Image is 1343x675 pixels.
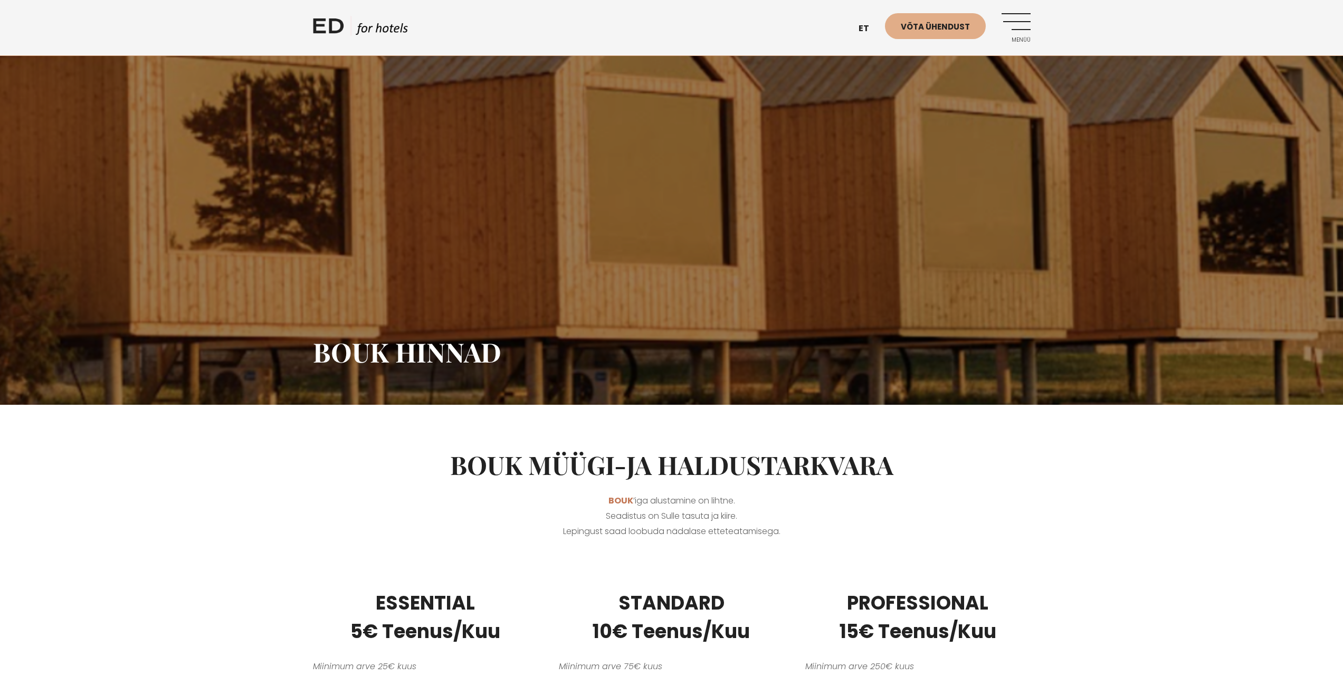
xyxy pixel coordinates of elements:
em: Miinimum arve 75€ kuus [559,660,662,672]
a: et [853,16,885,42]
h3: PROFESSIONAL 15€ Teenus/Kuu [805,589,1031,646]
h3: ESSENTIAL 5€ Teenus/Kuu [313,589,538,646]
span: Menüü [1002,37,1031,43]
h1: BOUK hinnad [313,336,1031,368]
a: ED HOTELS [313,16,408,42]
a: Võta ühendust [885,13,986,39]
a: Menüü [1002,13,1031,42]
em: Miinimum arve 25€ kuus [313,660,416,672]
a: BOUK [608,495,633,507]
p: ’iga alustamine on lihtne. Seadistus on Sulle tasuta ja kiire. Lepingust saad loobuda nädalase et... [313,493,1031,539]
h2: BOUK müügi-ja haldustarkvara [313,450,1031,480]
h3: STANDARD 10€ Teenus/Kuu [559,589,784,646]
em: Miinimum arve 250€ kuus [805,660,914,672]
